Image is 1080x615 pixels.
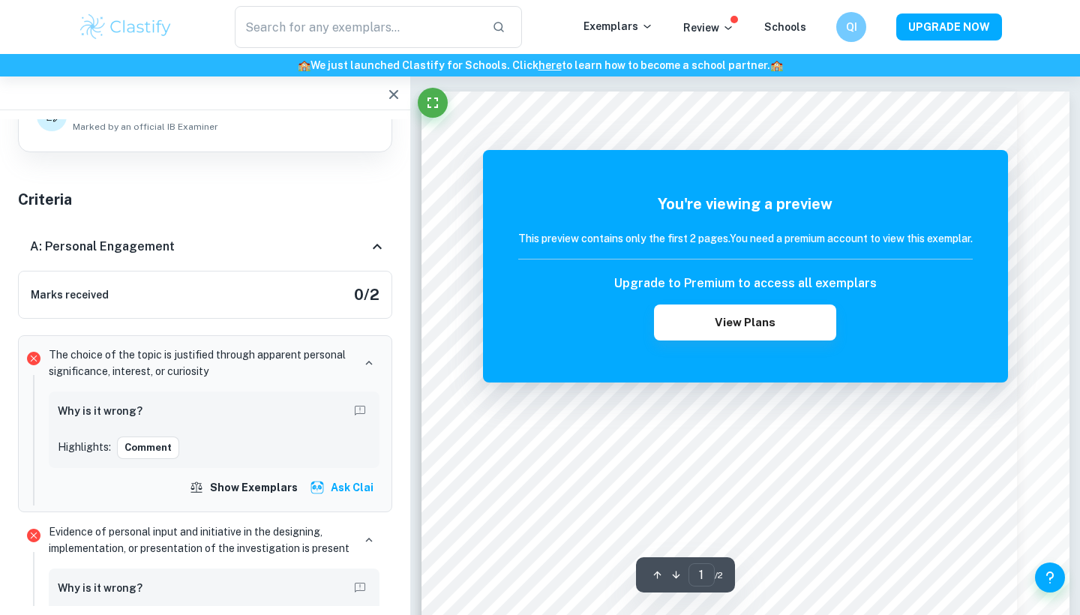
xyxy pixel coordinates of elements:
input: Search for any exemplars... [235,6,480,48]
a: Schools [764,21,806,33]
h6: QI [843,19,860,35]
img: clai.svg [310,480,325,495]
button: Ask Clai [307,474,379,501]
img: Clastify logo [78,12,173,42]
div: A: Personal Engagement [18,223,392,271]
svg: Incorrect [25,349,43,367]
button: Comment [117,436,179,459]
span: Marked by an official IB Examiner [73,120,218,133]
h5: Criteria [18,188,392,211]
span: 🏫 [298,59,310,71]
button: UPGRADE NOW [896,13,1002,40]
span: 🏫 [770,59,783,71]
span: / 2 [715,568,723,582]
h6: Why is it wrong? [58,403,142,419]
p: Exemplars [583,18,653,34]
h6: Why is it wrong? [58,580,142,596]
p: Highlights: [58,439,111,455]
h6: We just launched Clastify for Schools. Click to learn how to become a school partner. [3,57,1077,73]
svg: Incorrect [25,526,43,544]
h6: This preview contains only the first 2 pages. You need a premium account to view this exemplar. [518,230,973,247]
button: Report mistake/confusion [349,577,370,598]
h6: Marks received [31,286,109,303]
button: Fullscreen [418,88,448,118]
button: QI [836,12,866,42]
h6: A: Personal Engagement [30,238,175,256]
p: Evidence of personal input and initiative in the designing, implementation, or presentation of th... [49,523,352,556]
h6: Upgrade to Premium to access all exemplars [614,274,877,292]
a: here [538,59,562,71]
button: Show exemplars [186,474,304,501]
p: The choice of the topic is justified through apparent personal significance, interest, or curiosity [49,346,352,379]
p: Review [683,19,734,36]
button: Help and Feedback [1035,562,1065,592]
h5: You're viewing a preview [518,193,973,215]
button: View Plans [654,304,835,340]
h5: 0 / 2 [354,283,379,306]
button: Report mistake/confusion [349,400,370,421]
